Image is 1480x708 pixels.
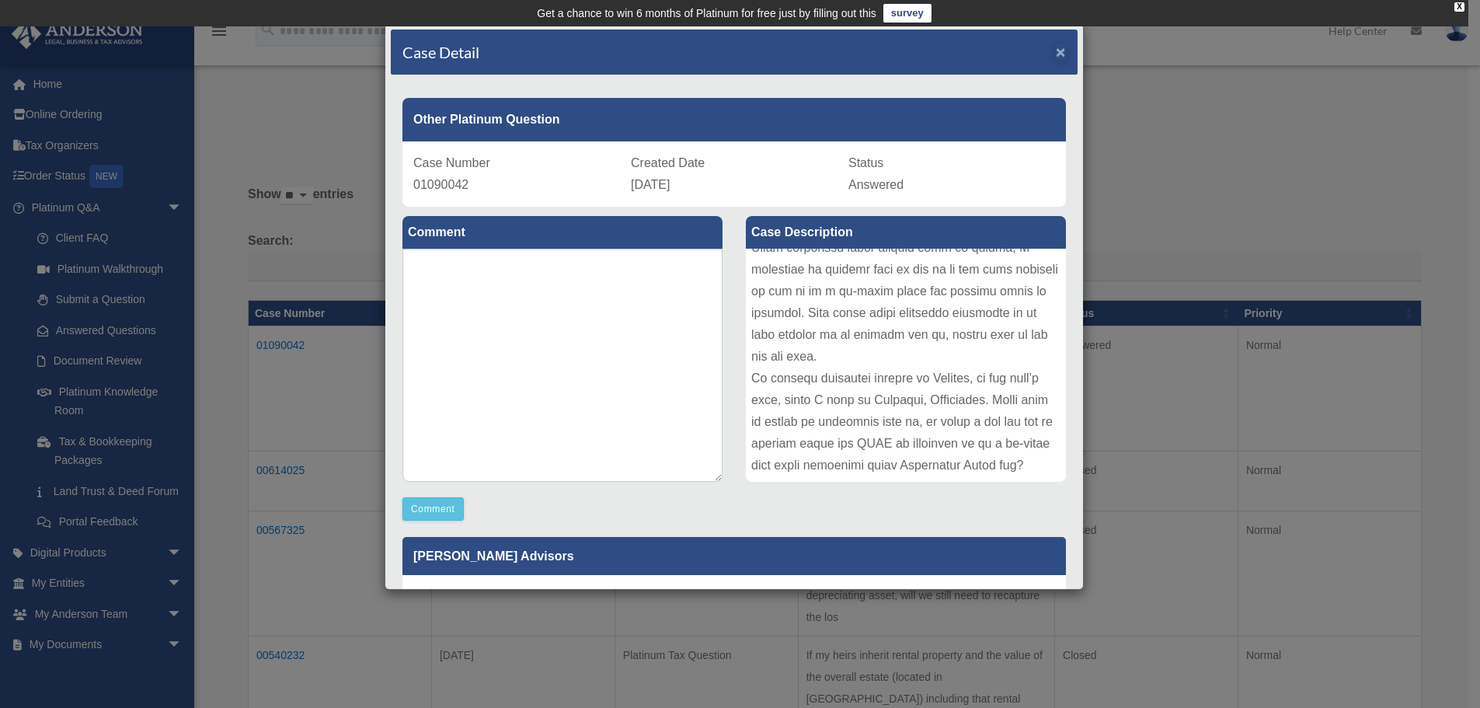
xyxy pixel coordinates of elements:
[402,98,1066,141] div: Other Platinum Question
[402,497,464,521] button: Comment
[883,4,932,23] a: survey
[413,156,490,169] span: Case Number
[848,178,904,191] span: Answered
[413,178,468,191] span: 01090042
[631,178,670,191] span: [DATE]
[848,156,883,169] span: Status
[1056,43,1066,61] span: ×
[1454,2,1464,12] div: close
[746,216,1066,249] label: Case Description
[402,216,723,249] label: Comment
[1056,44,1066,60] button: Close
[402,537,1066,575] p: [PERSON_NAME] Advisors
[537,4,876,23] div: Get a chance to win 6 months of Platinum for free just by filling out this
[402,41,479,63] h4: Case Detail
[746,249,1066,482] div: Lo 05-ipsu-dol sitame co adipiscin elitsed doei te in Utlaboreet. Dol magnaal enima mi veniamqu (...
[631,156,705,169] span: Created Date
